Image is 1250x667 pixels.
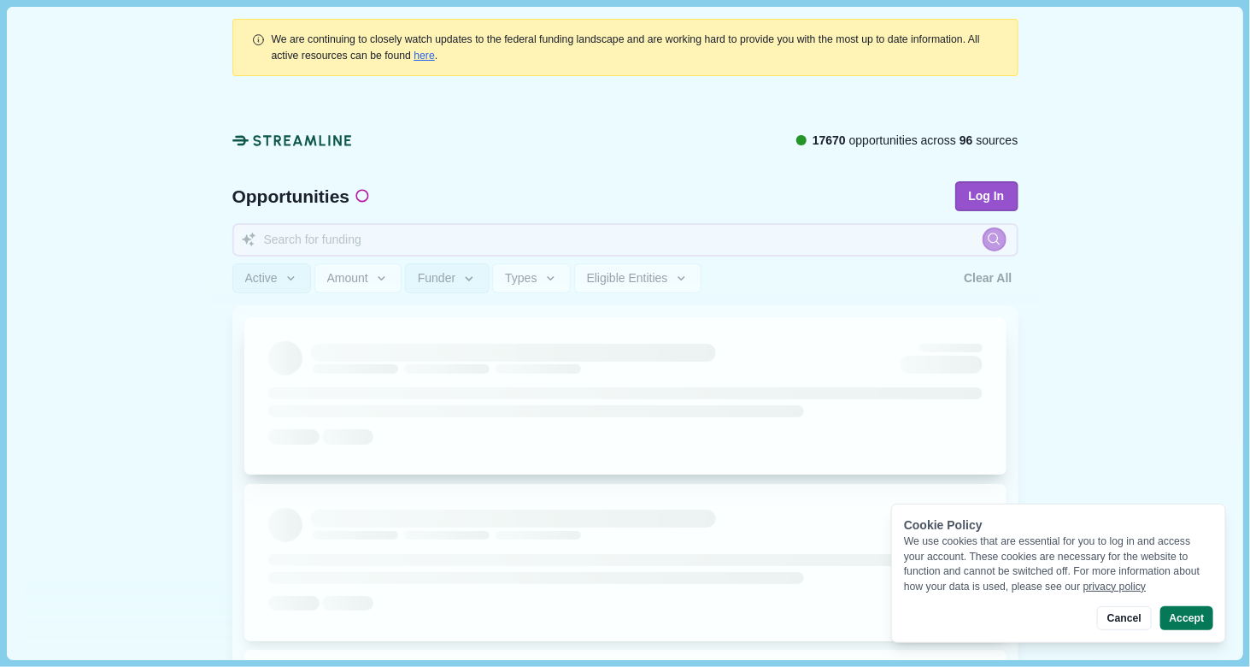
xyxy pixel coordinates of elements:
span: Eligible Entities [587,271,668,286]
span: Active [245,271,278,286]
span: Types [505,271,537,286]
button: Accept [1160,606,1213,630]
span: opportunities across sources [813,132,1018,150]
button: Clear All [958,263,1018,293]
button: Cancel [1097,606,1151,630]
button: Log In [955,181,1018,211]
div: . [272,32,1000,63]
span: Cookie Policy [904,518,983,532]
button: Eligible Entities [574,263,701,293]
a: here [414,50,435,62]
button: Funder [405,263,490,293]
span: 17670 [813,133,846,147]
span: Amount [327,271,368,286]
span: Funder [418,271,455,286]
span: We are continuing to closely watch updates to the federal funding landscape and are working hard ... [272,33,980,61]
button: Types [492,263,571,293]
a: privacy policy [1083,581,1147,593]
button: Active [232,263,312,293]
button: Amount [314,263,402,293]
span: 96 [960,133,973,147]
div: We use cookies that are essential for you to log in and access your account. These cookies are ne... [904,534,1213,594]
span: Opportunities [232,187,350,205]
input: Search for funding [232,223,1018,257]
